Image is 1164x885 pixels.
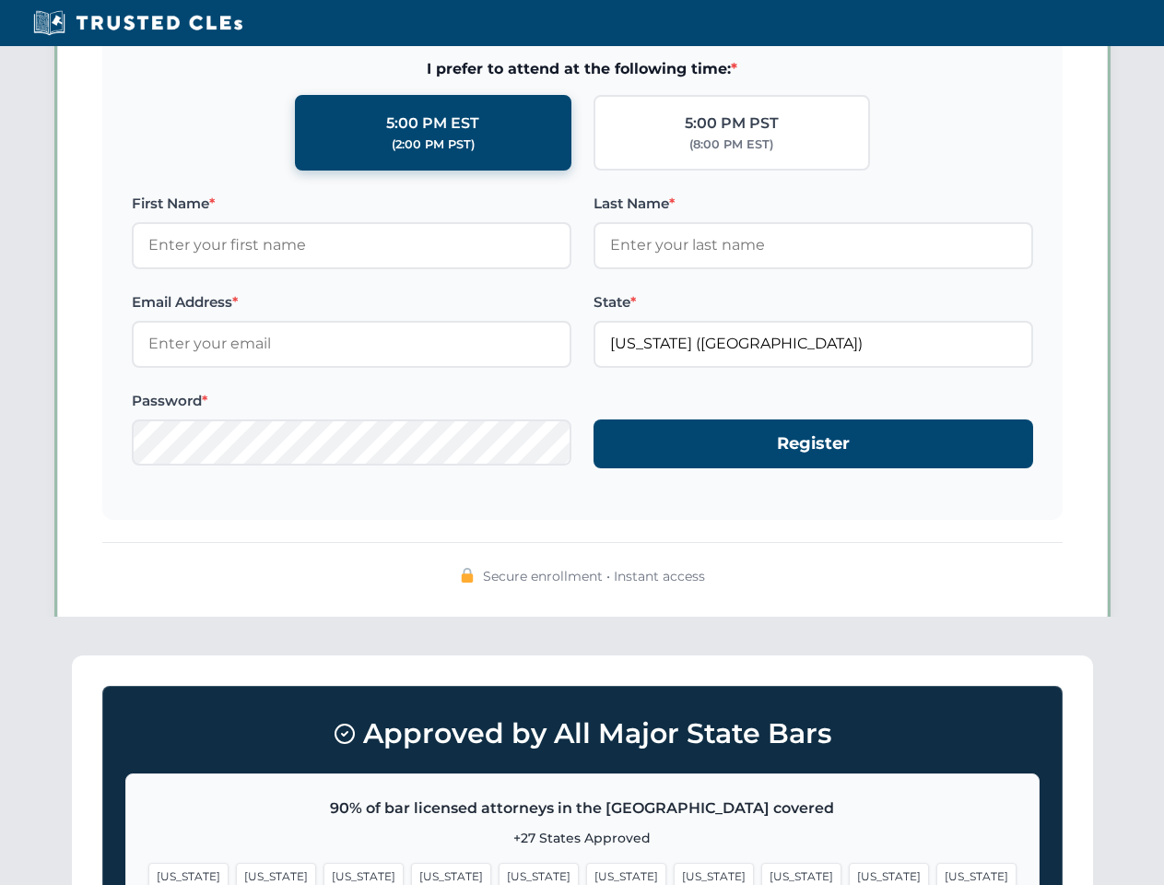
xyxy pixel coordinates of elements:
[594,222,1033,268] input: Enter your last name
[460,568,475,583] img: 🔒
[483,566,705,586] span: Secure enrollment • Instant access
[132,321,571,367] input: Enter your email
[594,419,1033,468] button: Register
[132,390,571,412] label: Password
[392,136,475,154] div: (2:00 PM PST)
[132,193,571,215] label: First Name
[125,709,1040,759] h3: Approved by All Major State Bars
[685,112,779,136] div: 5:00 PM PST
[386,112,479,136] div: 5:00 PM EST
[28,9,248,37] img: Trusted CLEs
[132,222,571,268] input: Enter your first name
[132,57,1033,81] span: I prefer to attend at the following time:
[132,291,571,313] label: Email Address
[689,136,773,154] div: (8:00 PM EST)
[148,828,1017,848] p: +27 States Approved
[148,796,1017,820] p: 90% of bar licensed attorneys in the [GEOGRAPHIC_DATA] covered
[594,321,1033,367] input: Florida (FL)
[594,291,1033,313] label: State
[594,193,1033,215] label: Last Name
